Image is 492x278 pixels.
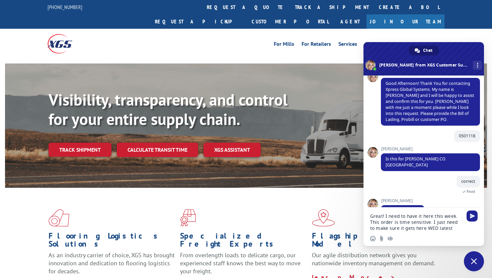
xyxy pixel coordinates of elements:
a: For Retailers [302,41,331,49]
span: [PERSON_NAME] [381,147,480,151]
span: 0501118 [459,133,475,139]
a: For Mills [274,41,294,49]
a: About [430,41,444,49]
span: As an industry carrier of choice, XGS has brought innovation and dedication to flooring logistics... [49,251,175,275]
img: xgs-icon-total-supply-chain-intelligence-red [49,209,69,227]
b: Visibility, transparency, and control for your entire supply chain. [49,89,288,129]
a: Services [338,41,357,49]
span: Send [467,211,478,222]
span: Audio message [388,236,393,241]
a: Customer Portal [247,14,334,29]
a: Advantages [364,41,392,49]
a: Track shipment [49,143,111,157]
span: Good Afternoon! Thank You for contacting Xpress Global Systems. My name is [PERSON_NAME] and I wi... [386,81,474,122]
span: Our agile distribution network gives you nationwide inventory management on demand. [312,251,435,267]
span: Read [467,189,475,194]
h1: Flagship Distribution Model [312,232,438,251]
a: Agent [334,14,366,29]
img: xgs-icon-focused-on-flooring-red [180,209,196,227]
div: Chat [409,45,439,55]
a: XGS ASSISTANT [203,143,261,157]
a: Request a pickup [150,14,247,29]
a: Resources [399,41,423,49]
span: [PERSON_NAME] [381,198,424,203]
div: Close chat [464,251,484,271]
img: xgs-icon-flagship-distribution-model-red [312,209,335,227]
a: Join Our Team [366,14,444,29]
span: Chat [423,45,432,55]
h1: Specialized Freight Experts [180,232,307,251]
h1: Flooring Logistics Solutions [49,232,175,251]
a: [PHONE_NUMBER] [48,4,82,10]
span: Send a file [379,236,384,241]
div: More channels [473,61,482,70]
span: Is this for [PERSON_NAME] CO. [GEOGRAPHIC_DATA] [386,156,446,168]
a: Calculate transit time [117,143,198,157]
textarea: Compose your message... [370,213,463,231]
span: Insert an emoji [370,236,376,241]
span: correct [461,178,475,184]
